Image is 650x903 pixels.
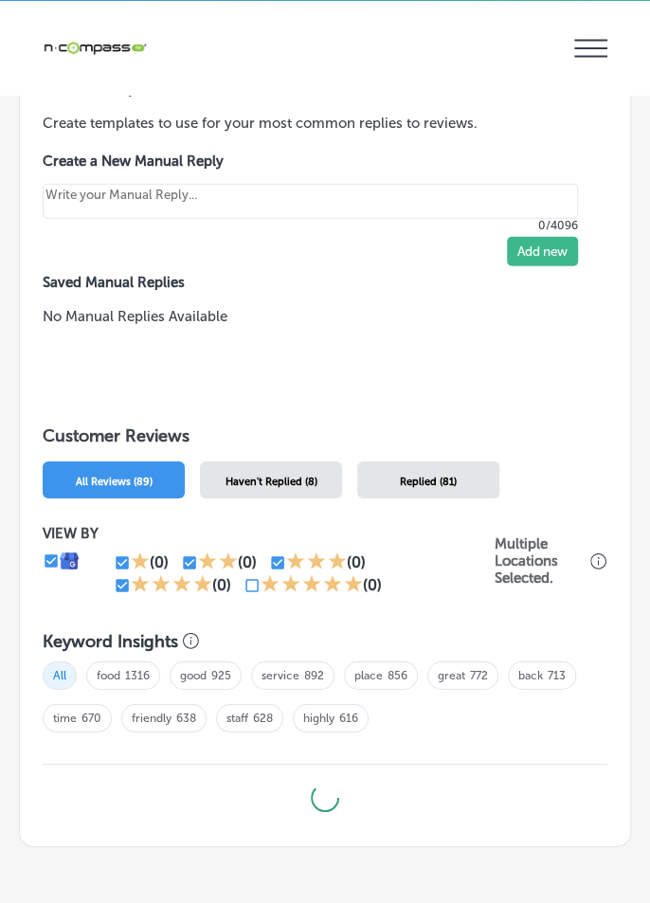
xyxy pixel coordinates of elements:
span: All Reviews (89) [76,476,153,488]
a: place [354,669,383,682]
a: 616 [339,712,358,725]
div: 1 Star [131,551,150,574]
div: 2 Stars [198,551,238,574]
a: 628 [253,712,273,725]
div: 5 Stars [261,574,363,597]
a: great [438,669,465,682]
label: Create a New Manual Reply [43,153,578,170]
div: (0) [238,553,257,571]
a: highly [303,712,334,725]
a: friendly [132,712,172,725]
span: Replied (81) [400,476,457,488]
p: Create templates to use for your most common replies to reviews. [43,113,607,134]
a: staff [226,712,248,725]
textarea: Create your Quick Reply [43,184,578,219]
a: time [53,712,77,725]
p: No Manual Replies Available [43,306,607,327]
a: 713 [548,669,566,682]
a: food [97,669,120,682]
a: 638 [176,712,196,725]
a: 892 [304,669,324,682]
div: (0) [212,576,231,594]
a: good [180,669,207,682]
a: back [518,669,543,682]
h1: Customer Reviews [43,425,607,454]
div: 4 Stars [131,574,212,597]
a: 772 [470,669,488,682]
label: Saved Manual Replies [43,274,607,291]
a: 670 [81,712,101,725]
div: (0) [363,576,382,594]
a: 856 [388,669,407,682]
span: All [43,661,77,690]
div: 3 Stars [286,551,347,574]
p: 0/4096 [43,219,578,232]
div: (0) [150,553,169,571]
a: service [262,669,299,682]
p: Multiple Locations Selected. [495,535,586,587]
h3: Keyword Insights [43,631,178,652]
img: 660ab0bf-5cc7-4cb8-ba1c-48b5ae0f18e60NCTV_CLogo_TV_Black_-500x88.png [43,39,147,57]
p: VIEW BY [43,525,495,542]
button: Add new [507,237,578,266]
div: (0) [347,553,366,571]
a: 925 [211,669,231,682]
a: 1316 [125,669,150,682]
span: Haven't Replied (8) [226,476,317,488]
